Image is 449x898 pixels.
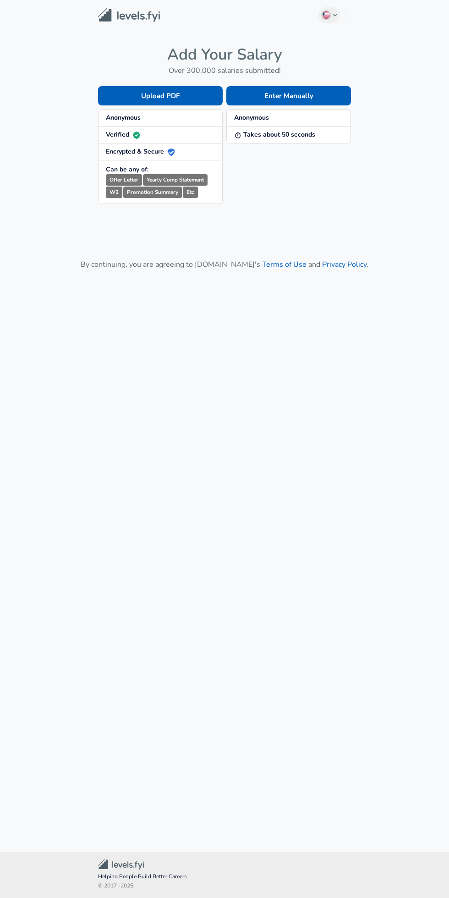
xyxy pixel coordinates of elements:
[98,45,351,64] h4: Add Your Salary
[98,8,160,22] img: Levels.fyi
[106,130,140,139] strong: Verified
[106,147,175,156] strong: Encrypted & Secure
[98,872,351,881] span: Helping People Build Better Careers
[226,86,351,105] button: Enter Manually
[98,86,223,105] button: Upload PDF
[106,174,142,186] small: Offer Letter
[318,7,340,23] button: English (US)
[323,11,330,19] img: English (US)
[234,130,315,139] strong: Takes about 50 seconds
[262,259,307,270] a: Terms of Use
[98,881,351,891] span: © 2017 - 2025
[106,187,122,198] small: W2
[322,259,367,270] a: Privacy Policy
[106,165,148,174] strong: Can be any of:
[183,187,198,198] small: Etc
[98,859,144,870] img: Levels.fyi Community
[234,113,269,122] strong: Anonymous
[106,113,141,122] strong: Anonymous
[123,187,182,198] small: Promotion Summary
[98,64,351,77] h6: Over 300,000 salaries submitted!
[143,174,208,186] small: Yearly Comp Statement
